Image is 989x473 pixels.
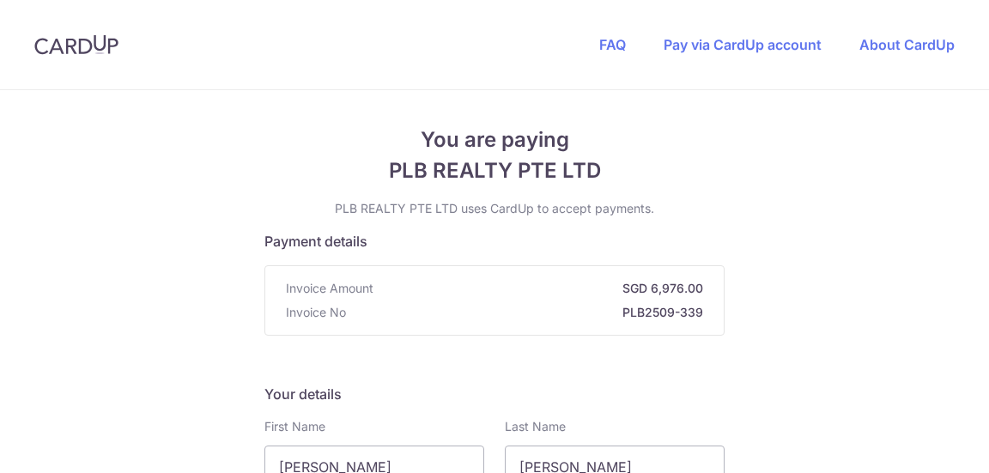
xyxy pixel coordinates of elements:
[859,36,955,53] a: About CardUp
[380,280,703,297] strong: SGD 6,976.00
[34,34,118,55] img: CardUp
[286,280,373,297] span: Invoice Amount
[264,231,725,252] h5: Payment details
[505,418,566,435] label: Last Name
[599,36,626,53] a: FAQ
[264,384,725,404] h5: Your details
[264,124,725,155] span: You are paying
[264,200,725,217] p: PLB REALTY PTE LTD uses CardUp to accept payments.
[353,304,703,321] strong: PLB2509-339
[264,155,725,186] span: PLB REALTY PTE LTD
[286,304,346,321] span: Invoice No
[664,36,822,53] a: Pay via CardUp account
[264,418,325,435] label: First Name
